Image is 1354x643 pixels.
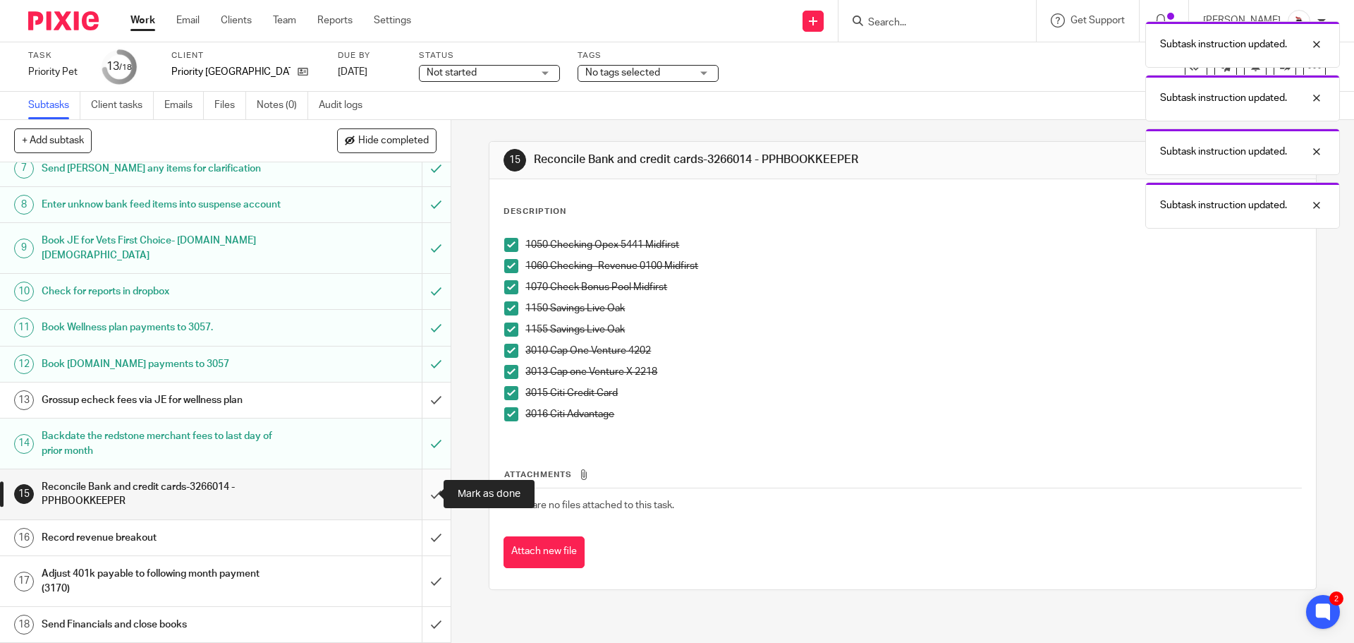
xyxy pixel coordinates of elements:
h1: Send Financials and close books [42,614,286,635]
span: Attachments [504,471,572,479]
p: 3013 Cap one Venture X 2218 [525,365,1300,379]
h1: Book [DOMAIN_NAME] payments to 3057 [42,354,286,375]
p: 1070 Check Bonus Pool Midfirst [525,280,1300,294]
p: 1050 Checking Opex 5441 Midfirst [525,238,1300,252]
p: Subtask instruction updated. [1160,198,1287,212]
div: 12 [14,354,34,374]
p: Subtask instruction updated. [1160,145,1287,159]
label: Due by [338,50,401,61]
a: Team [273,13,296,28]
span: Not started [427,68,477,78]
p: 3015 Citi Credit Card [525,386,1300,400]
p: Subtask instruction updated. [1160,37,1287,52]
a: Client tasks [91,92,154,119]
h1: Send [PERSON_NAME] any items for clarification [42,158,286,179]
a: Reports [317,13,353,28]
label: Status [419,50,560,61]
div: 13 [14,390,34,410]
h1: Book Wellness plan payments to 3057. [42,317,286,338]
h1: Grossup echeck fees via JE for wellness plan [42,390,286,411]
a: Work [130,13,155,28]
img: EtsyProfilePhoto.jpg [1288,10,1310,32]
div: 13 [106,59,132,75]
a: Clients [221,13,252,28]
a: Emails [164,92,204,119]
p: Priority [GEOGRAPHIC_DATA] [171,65,291,79]
div: 17 [14,572,34,591]
div: 11 [14,318,34,337]
h1: Adjust 401k payable to following month payment (3170) [42,563,286,599]
p: 1155 Savings Live Oak [525,323,1300,337]
a: Notes (0) [257,92,308,119]
label: Client [171,50,320,61]
div: 16 [14,528,34,548]
div: 15 [504,149,526,172]
span: No tags selected [585,68,660,78]
h1: Enter unknow bank feed items into suspense account [42,194,286,215]
div: 10 [14,282,34,301]
button: Hide completed [337,128,437,152]
span: Hide completed [358,136,429,147]
h1: Reconcile Bank and credit cards-3266014 - PPHBOOKKEEPER [534,152,933,167]
a: Settings [374,13,411,28]
h1: Record revenue breakout [42,527,286,548]
h1: Check for reports in dropbox [42,281,286,302]
a: Audit logs [319,92,373,119]
div: 14 [14,434,34,454]
small: /18 [119,64,132,71]
p: Subtask instruction updated. [1160,91,1287,105]
button: Attach new file [504,536,585,568]
p: 1150 Savings Live Oak [525,301,1300,316]
div: Priority Pet [28,65,85,79]
p: 3010 Cap One Venture 4202 [525,344,1300,358]
button: + Add subtask [14,128,92,152]
span: There are no files attached to this task. [504,500,674,510]
h1: Backdate the redstone merchant fees to last day of prior month [42,426,286,462]
a: Subtasks [28,92,80,119]
div: 15 [14,484,34,504]
p: 1060 Checking -Revenue 0100 Midfirst [525,259,1300,273]
a: Email [176,13,200,28]
p: 3016 Citi Advantage [525,407,1300,421]
div: 18 [14,615,34,635]
div: 8 [14,195,34,215]
h1: Book JE for Vets First Choice- [DOMAIN_NAME][DEMOGRAPHIC_DATA] [42,230,286,266]
label: Task [28,50,85,61]
p: Description [504,206,566,217]
div: 9 [14,239,34,258]
label: Tags [578,50,719,61]
a: Files [214,92,246,119]
img: Pixie [28,11,99,30]
h1: Reconcile Bank and credit cards-3266014 - PPHBOOKKEEPER [42,476,286,512]
div: 7 [14,159,34,179]
span: [DATE] [338,67,367,77]
div: 2 [1329,591,1343,606]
